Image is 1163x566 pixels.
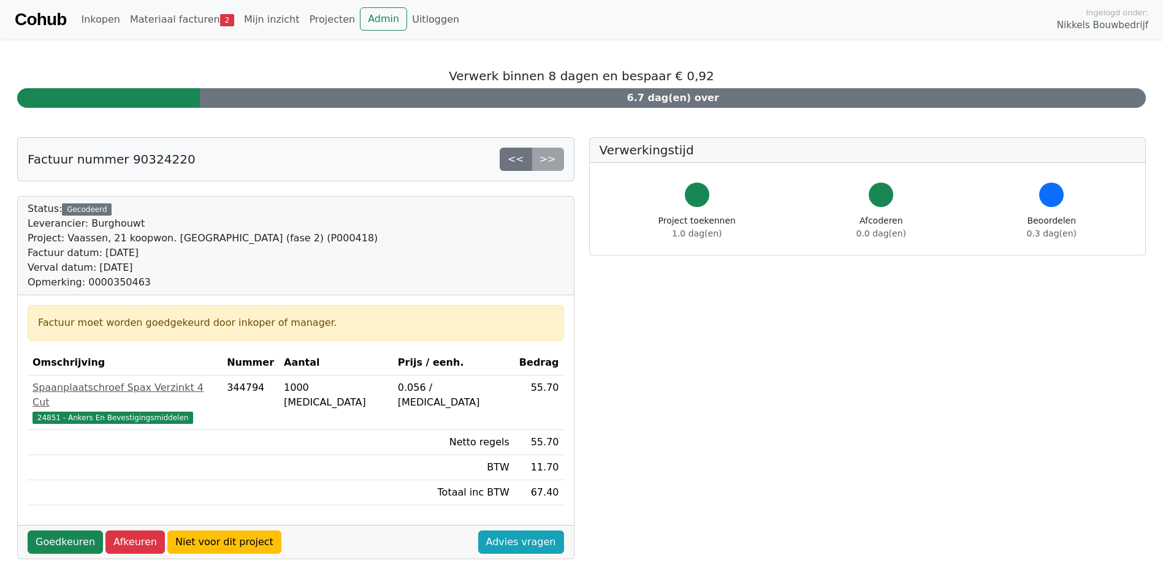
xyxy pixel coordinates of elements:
a: Cohub [15,5,66,34]
div: 1000 [MEDICAL_DATA] [284,380,388,410]
td: BTW [393,455,514,480]
td: 344794 [222,375,279,430]
div: Gecodeerd [62,203,112,216]
span: 2 [220,14,234,26]
span: Nikkels Bouwbedrijf [1057,18,1148,32]
div: Beoordelen [1027,214,1077,240]
div: Factuur datum: [DATE] [28,246,378,260]
th: Nummer [222,350,279,375]
div: 0.056 / [MEDICAL_DATA] [398,380,509,410]
td: 11.70 [514,455,564,480]
div: Spaanplaatschroef Spax Verzinkt 4 Cut [32,380,217,410]
span: 0.3 dag(en) [1027,228,1077,238]
div: Opmerking: 0000350463 [28,275,378,290]
div: Project toekennen [658,214,736,240]
a: Advies vragen [478,530,564,554]
a: Materiaal facturen2 [125,7,239,32]
td: Netto regels [393,430,514,455]
div: 6.7 dag(en) over [200,88,1146,108]
h5: Verwerkingstijd [600,143,1136,157]
th: Aantal [279,350,393,375]
span: 1.0 dag(en) [672,228,722,238]
a: Inkopen [76,7,124,32]
div: Factuur moet worden goedgekeurd door inkoper of manager. [38,315,554,330]
div: Status: [28,202,378,290]
span: Ingelogd onder: [1086,7,1148,18]
a: Uitloggen [407,7,464,32]
span: 0.0 dag(en) [856,228,906,238]
div: Verval datum: [DATE] [28,260,378,275]
a: Goedkeuren [28,530,103,554]
th: Omschrijving [28,350,222,375]
div: Leverancier: Burghouwt [28,216,378,231]
a: Spaanplaatschroef Spax Verzinkt 4 Cut24851 - Ankers En Bevestigingsmiddelen [32,380,217,424]
h5: Verwerk binnen 8 dagen en bespaar € 0,92 [17,69,1146,83]
a: Projecten [304,7,360,32]
a: Mijn inzicht [239,7,305,32]
a: << [500,148,532,171]
span: 24851 - Ankers En Bevestigingsmiddelen [32,412,193,424]
td: Totaal inc BTW [393,480,514,505]
td: 55.70 [514,375,564,430]
h5: Factuur nummer 90324220 [28,152,196,167]
a: Afkeuren [105,530,165,554]
td: 67.40 [514,480,564,505]
th: Bedrag [514,350,564,375]
a: Niet voor dit project [167,530,281,554]
div: Afcoderen [856,214,906,240]
div: Project: Vaassen, 21 koopwon. [GEOGRAPHIC_DATA] (fase 2) (P000418) [28,231,378,246]
th: Prijs / eenh. [393,350,514,375]
td: 55.70 [514,430,564,455]
a: Admin [360,7,407,31]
